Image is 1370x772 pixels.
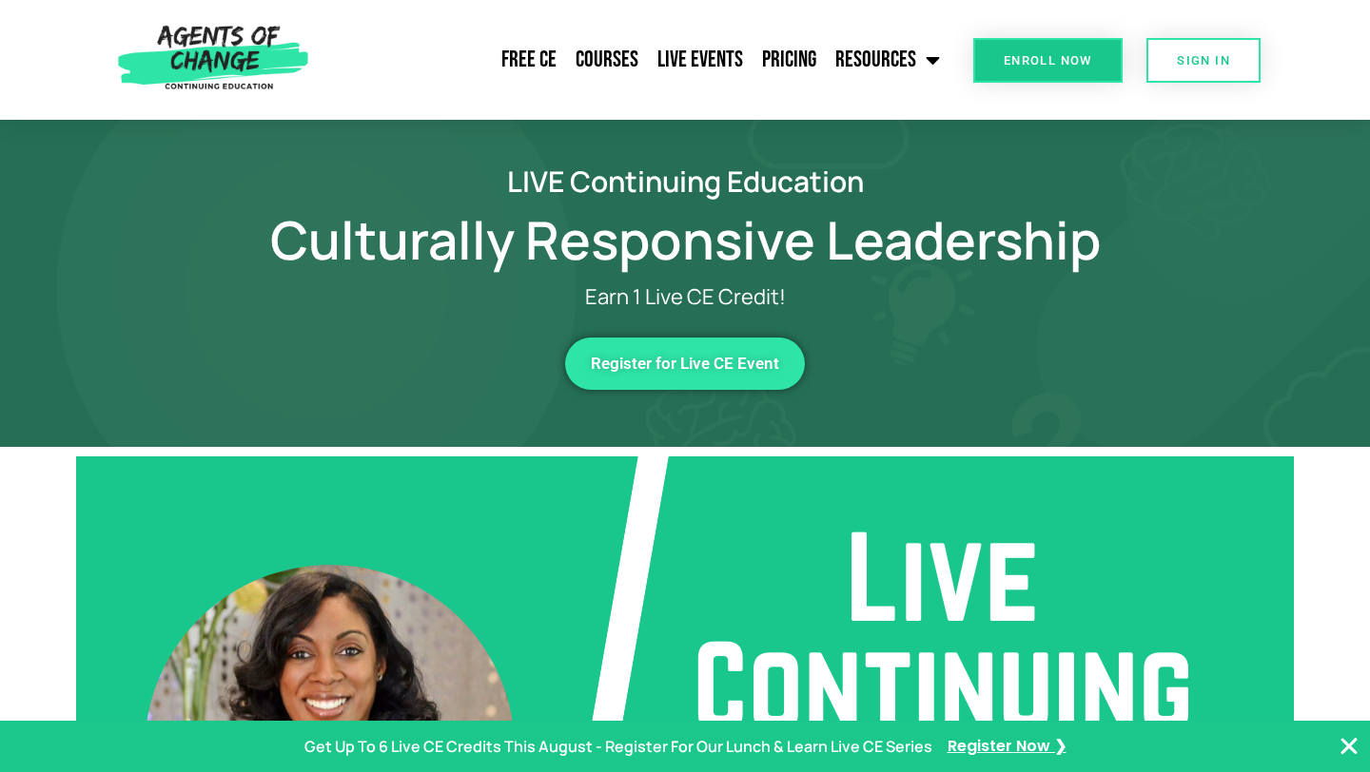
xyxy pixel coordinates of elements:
button: Close Banner [1338,735,1360,758]
span: SIGN IN [1177,54,1230,67]
a: Pricing [753,36,826,84]
a: Register Now ❯ [948,733,1067,761]
a: Courses [566,36,648,84]
a: Register for Live CE Event [565,338,805,390]
nav: Menu [317,36,950,84]
a: Live Events [648,36,753,84]
a: Free CE [492,36,566,84]
a: SIGN IN [1146,38,1261,83]
h1: Culturally Responsive Leadership [143,214,1227,266]
span: Enroll Now [1004,54,1092,67]
h2: LIVE Continuing Education [143,167,1227,195]
p: Earn 1 Live CE Credit! [219,285,1151,309]
a: Resources [826,36,949,84]
a: Enroll Now [973,38,1123,83]
p: Get Up To 6 Live CE Credits This August - Register For Our Lunch & Learn Live CE Series [304,733,932,761]
span: Register for Live CE Event [591,356,779,372]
